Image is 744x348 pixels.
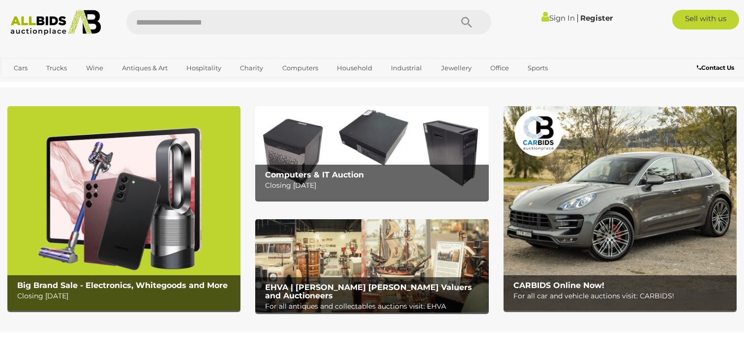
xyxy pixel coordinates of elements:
p: For all antiques and collectables auctions visit: EHVA [265,300,483,313]
a: Register [580,13,613,23]
a: Sell with us [672,10,739,29]
a: Contact Us [697,62,737,73]
b: CARBIDS Online Now! [513,281,604,290]
a: Sports [521,60,554,76]
a: Hospitality [180,60,228,76]
b: Big Brand Sale - Electronics, Whitegoods and More [17,281,228,290]
img: CARBIDS Online Now! [504,106,737,311]
a: Wine [80,60,110,76]
a: Office [484,60,515,76]
b: Computers & IT Auction [265,170,364,179]
a: EHVA | Evans Hastings Valuers and Auctioneers EHVA | [PERSON_NAME] [PERSON_NAME] Valuers and Auct... [255,219,488,313]
img: Computers & IT Auction [255,106,488,200]
a: [GEOGRAPHIC_DATA] [7,76,90,92]
a: Trucks [40,60,73,76]
b: EHVA | [PERSON_NAME] [PERSON_NAME] Valuers and Auctioneers [265,283,472,301]
button: Search [442,10,491,34]
p: Closing [DATE] [265,179,483,192]
a: Household [330,60,379,76]
a: Antiques & Art [116,60,174,76]
a: Cars [7,60,34,76]
a: Jewellery [435,60,478,76]
a: Computers [276,60,325,76]
span: | [576,12,579,23]
p: Closing [DATE] [17,290,236,302]
a: Sign In [541,13,575,23]
img: Big Brand Sale - Electronics, Whitegoods and More [7,106,240,311]
img: EHVA | Evans Hastings Valuers and Auctioneers [255,219,488,313]
a: Charity [234,60,269,76]
a: Industrial [385,60,428,76]
b: Contact Us [697,64,734,71]
a: Big Brand Sale - Electronics, Whitegoods and More Big Brand Sale - Electronics, Whitegoods and Mo... [7,106,240,311]
p: For all car and vehicle auctions visit: CARBIDS! [513,290,732,302]
a: CARBIDS Online Now! CARBIDS Online Now! For all car and vehicle auctions visit: CARBIDS! [504,106,737,311]
a: Computers & IT Auction Computers & IT Auction Closing [DATE] [255,106,488,200]
img: Allbids.com.au [5,10,106,35]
